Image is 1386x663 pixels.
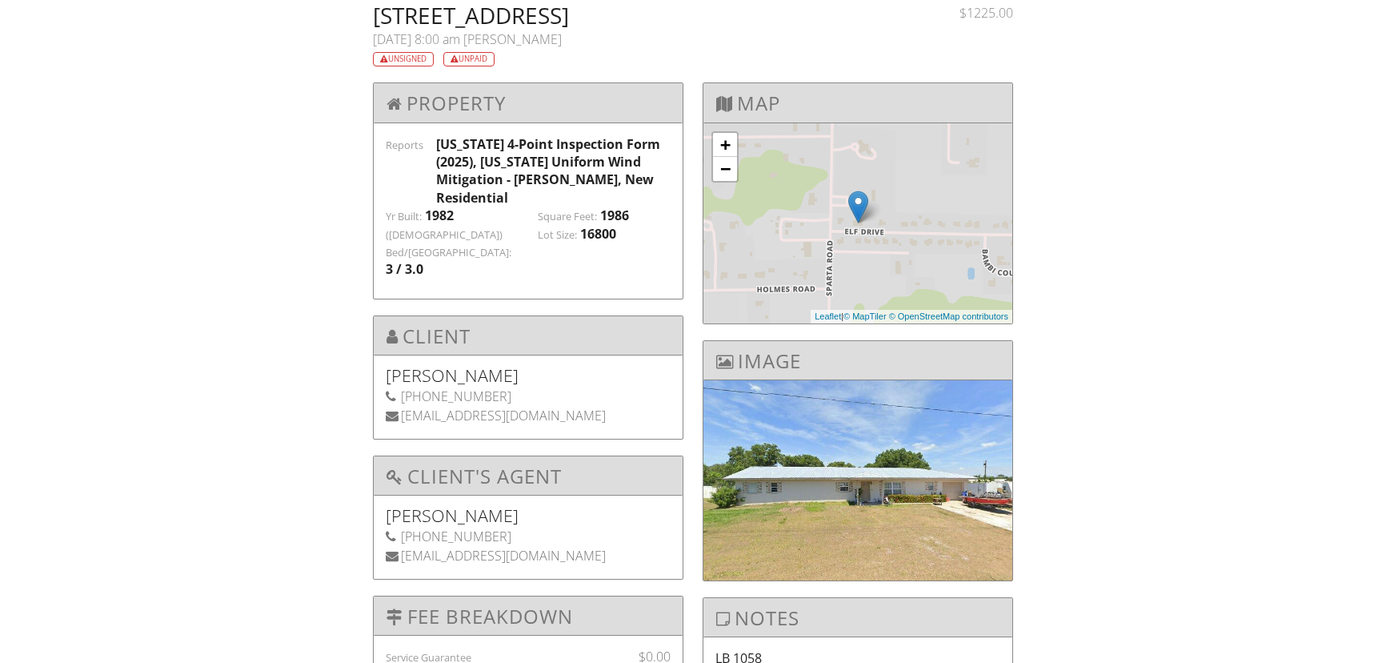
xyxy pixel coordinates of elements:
label: Lot Size: [538,228,577,243]
h2: [STREET_ADDRESS] [373,4,903,26]
h3: Notes [703,598,1012,637]
div: $1225.00 [923,4,1013,22]
div: 1986 [600,207,629,224]
div: [PHONE_NUMBER] [386,528,671,545]
div: [EMAIL_ADDRESS][DOMAIN_NAME] [386,547,671,565]
a: Leaflet [815,311,841,321]
h3: Fee Breakdown [374,597,683,636]
a: Zoom out [713,157,737,181]
h3: Client's Agent [374,456,683,496]
div: 16800 [580,225,616,243]
label: Reports [386,138,423,152]
div: 1982 [425,207,454,224]
h3: Property [374,83,683,123]
h5: [PERSON_NAME] [386,508,671,524]
span: [PERSON_NAME] [463,30,562,48]
span: [DATE] 8:00 am [373,30,460,48]
div: [US_STATE] 4-Point Inspection Form (2025), [US_STATE] Uniform Wind Mitigation - [PERSON_NAME], Ne... [436,135,671,207]
div: Unpaid [443,52,495,67]
h5: [PERSON_NAME] [386,368,671,384]
div: [EMAIL_ADDRESS][DOMAIN_NAME] [386,407,671,424]
div: [PHONE_NUMBER] [386,388,671,405]
div: 3 / 3.0 [386,260,423,278]
label: Bed/[GEOGRAPHIC_DATA]: [386,246,511,260]
h3: Client [374,316,683,356]
h3: Image [703,341,1012,380]
label: Square Feet: [538,210,597,224]
div: Unsigned [373,52,434,67]
label: Yr Built: [386,210,422,224]
a: © OpenStreetMap contributors [889,311,1008,321]
div: | [811,310,1012,323]
label: ([DEMOGRAPHIC_DATA]) [386,228,503,243]
a: © MapTiler [843,311,887,321]
h3: Map [703,83,1012,123]
a: Zoom in [713,133,737,157]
